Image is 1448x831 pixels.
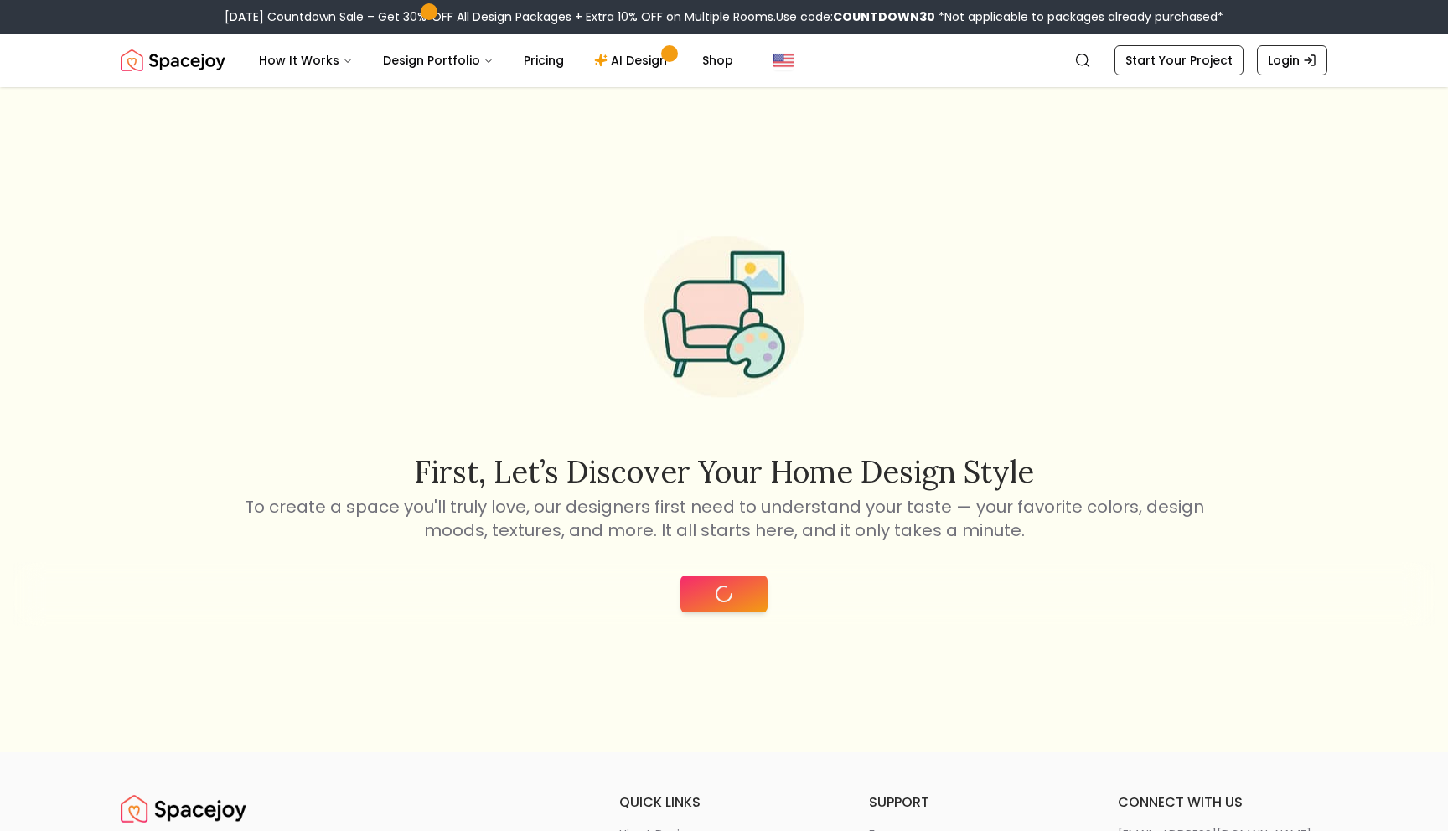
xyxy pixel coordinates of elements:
img: United States [773,50,794,70]
h6: quick links [619,792,829,813]
nav: Main [246,44,747,77]
span: Use code: [776,8,935,25]
b: COUNTDOWN30 [833,8,935,25]
a: Spacejoy [121,44,225,77]
img: Spacejoy Logo [121,792,246,826]
h6: connect with us [1118,792,1327,813]
span: *Not applicable to packages already purchased* [935,8,1223,25]
a: Spacejoy [121,792,246,826]
a: Pricing [510,44,577,77]
button: Design Portfolio [370,44,507,77]
h2: First, let’s discover your home design style [241,455,1207,488]
p: To create a space you'll truly love, our designers first need to understand your taste — your fav... [241,495,1207,542]
img: Spacejoy Logo [121,44,225,77]
img: Start Style Quiz Illustration [617,209,831,424]
div: [DATE] Countdown Sale – Get 30% OFF All Design Packages + Extra 10% OFF on Multiple Rooms. [225,8,1223,25]
h6: support [869,792,1078,813]
nav: Global [121,34,1327,87]
a: Start Your Project [1114,45,1244,75]
a: Shop [689,44,747,77]
a: AI Design [581,44,685,77]
button: How It Works [246,44,366,77]
a: Login [1257,45,1327,75]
